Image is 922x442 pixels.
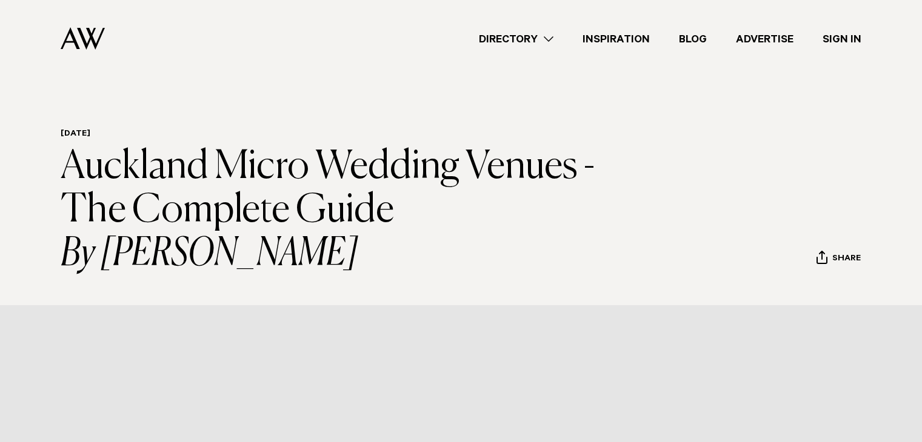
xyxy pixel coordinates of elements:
a: Sign In [808,31,876,47]
button: Share [816,250,861,268]
a: Inspiration [568,31,664,47]
a: Directory [464,31,568,47]
h6: [DATE] [61,129,621,140]
h1: Auckland Micro Wedding Venues - The Complete Guide [61,145,621,276]
img: Auckland Weddings Logo [61,27,105,50]
span: Share [832,254,861,265]
i: By [PERSON_NAME] [61,233,621,276]
a: Blog [664,31,721,47]
a: Advertise [721,31,808,47]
